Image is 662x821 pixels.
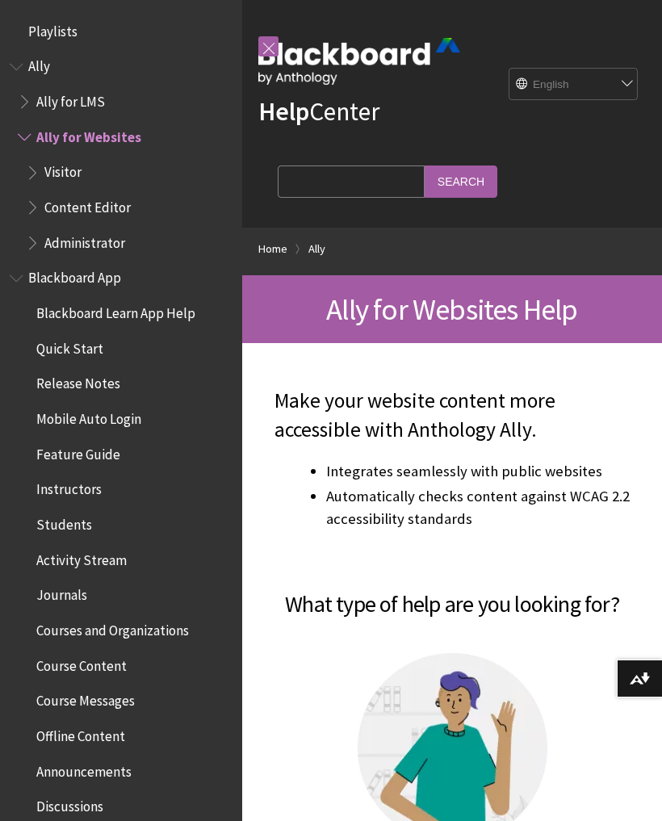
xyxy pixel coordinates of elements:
span: Ally for Websites Help [326,291,577,328]
span: Blackboard Learn App Help [36,299,195,321]
span: Blackboard App [28,265,121,287]
span: Playlists [28,18,78,40]
span: Courses and Organizations [36,617,189,639]
p: Make your website content more accessible with Anthology Ally. [274,387,630,445]
span: Course Messages [36,687,135,709]
span: Ally [28,53,50,75]
li: Integrates seamlessly with public websites [326,460,630,483]
a: Home [258,239,287,259]
span: Course Content [36,652,127,674]
span: Visitor [44,159,82,181]
span: Administrator [44,229,125,251]
span: Activity Stream [36,547,127,568]
a: HelpCenter [258,95,379,128]
span: Journals [36,582,87,604]
img: Blackboard by Anthology [258,38,460,85]
span: Quick Start [36,335,103,357]
span: Students [36,511,92,533]
li: Automatically checks content against WCAG 2.2 accessibility standards [326,485,630,553]
span: Ally for LMS [36,88,105,110]
span: Ally for Websites [36,124,141,145]
a: Ally [308,239,325,259]
span: Announcements [36,758,132,780]
span: Content Editor [44,194,131,216]
span: Mobile Auto Login [36,405,141,427]
span: Offline Content [36,723,125,744]
span: Release Notes [36,371,120,392]
span: Instructors [36,476,102,498]
select: Site Language Selector [509,69,639,101]
nav: Book outline for Playlists [10,18,233,45]
input: Search [425,165,497,197]
span: Discussions [36,793,103,815]
h2: What type of help are you looking for? [274,568,630,621]
strong: Help [258,95,309,128]
span: Feature Guide [36,441,120,463]
nav: Book outline for Anthology Ally Help [10,53,233,257]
